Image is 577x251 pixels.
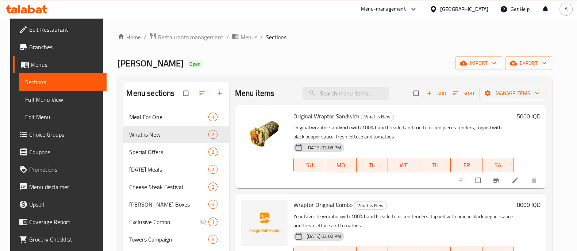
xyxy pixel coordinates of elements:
div: Special Offers2 [123,143,229,161]
div: items [208,200,218,209]
span: Full Menu View [25,95,101,104]
span: Sort [453,89,475,98]
span: Menus [240,33,257,42]
span: Promotions [29,165,101,174]
button: TH [419,158,451,172]
span: [PERSON_NAME] [118,55,184,71]
span: 5 [209,201,217,208]
span: Restaurants management [158,33,223,42]
a: Edit Restaurant [13,21,107,38]
span: Coverage Report [29,217,101,226]
span: 2 [209,184,217,191]
div: Towers Campaign6 [123,231,229,248]
button: SU [293,158,325,172]
div: items [208,113,218,121]
span: TU [359,160,385,170]
h6: 8000 IQD [517,200,541,210]
a: Coupons [13,143,107,161]
a: Full Menu View [19,91,107,108]
div: Exclusive Combo1 [123,213,229,231]
a: Restaurants management [149,32,223,42]
span: 2 [209,166,217,173]
span: Sections [25,78,101,86]
span: Select all sections [179,86,194,100]
span: Cheese Steak Festival [129,183,208,191]
div: items [208,165,218,174]
button: delete [526,172,543,188]
span: What is New [354,201,386,210]
span: Towers Campaign [129,235,208,244]
span: 1 [209,114,217,121]
span: Edit Menu [25,113,101,121]
span: SA [485,160,511,170]
a: Coverage Report [13,213,107,231]
span: export [511,59,546,68]
span: Branches [29,43,101,51]
a: Edit menu item [511,177,520,184]
a: Menus [13,56,107,73]
span: Add item [424,88,448,99]
button: Add [424,88,448,99]
div: [PERSON_NAME] Boxes5 [123,196,229,213]
span: 2 [209,131,217,138]
a: Promotions [13,161,107,178]
div: Open [186,60,203,68]
button: MO [325,158,357,172]
span: Manage items [485,89,541,98]
span: 1 [209,219,217,225]
span: Menus [31,60,101,69]
div: items [208,235,218,244]
a: Grocery Checklist [13,231,107,248]
a: Menus [231,32,257,42]
div: Cheese Steak Festival2 [123,178,229,196]
h2: Menu sections [126,88,174,99]
span: [DATE] 02:02 PM [304,233,344,240]
h2: Menu items [235,88,275,99]
span: Sections [265,33,286,42]
div: items [208,148,218,156]
button: Branch-specific-item [488,172,505,188]
span: Select to update [471,173,486,187]
a: Edit Menu [19,108,107,126]
div: What is New [129,130,208,139]
a: Branches [13,38,107,56]
a: Sections [19,73,107,91]
span: Exclusive Combo [129,217,199,226]
div: What is New2 [123,126,229,143]
div: items [208,130,218,139]
span: What is New [361,113,393,121]
div: Menu-management [361,5,406,13]
span: [DATE] 03:09 PM [304,144,344,151]
button: TU [357,158,388,172]
li: / [260,33,262,42]
a: Menu disclaimer [13,178,107,196]
span: Upsell [29,200,101,209]
span: FR [454,160,479,170]
div: [GEOGRAPHIC_DATA] [440,5,488,13]
span: Original Wraptor Sandwich [293,111,359,122]
span: Meal For One [129,113,208,121]
button: import [455,56,502,70]
span: Coupons [29,148,101,156]
div: Meal For One1 [123,108,229,126]
a: Home [118,33,141,42]
button: FR [451,158,482,172]
div: items [208,183,218,191]
div: Special Offers [129,148,208,156]
span: Add [426,89,446,98]
span: SU [297,160,322,170]
p: Original wraptor sandwich with 100% hand breaded and fried chicken pieces tenders, topped with bl... [293,123,514,141]
a: Upsell [13,196,107,213]
div: [DATE] Meals2 [123,161,229,178]
a: Choice Groups [13,126,107,143]
span: WE [391,160,416,170]
button: WE [388,158,419,172]
span: Sort items [448,88,480,99]
span: TH [422,160,448,170]
li: / [226,33,228,42]
button: export [505,56,552,70]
